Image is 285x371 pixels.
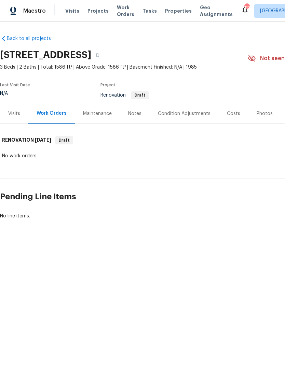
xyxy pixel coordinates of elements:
span: Project [100,83,116,87]
div: 112 [244,4,249,11]
span: Maestro [23,8,46,14]
div: Work Orders [37,110,67,117]
span: Draft [132,93,148,97]
span: [DATE] [35,138,51,142]
div: Notes [128,110,141,117]
span: Properties [165,8,192,14]
div: Costs [227,110,240,117]
div: Condition Adjustments [158,110,211,117]
h6: RENOVATION [2,136,51,144]
span: Draft [56,137,72,144]
span: Geo Assignments [200,4,233,18]
span: Tasks [142,9,157,13]
div: Maintenance [83,110,112,117]
button: Copy Address [91,49,104,61]
span: Renovation [100,93,149,98]
div: Photos [257,110,273,117]
span: Work Orders [117,4,134,18]
span: Projects [87,8,109,14]
span: Visits [65,8,79,14]
div: Visits [8,110,20,117]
